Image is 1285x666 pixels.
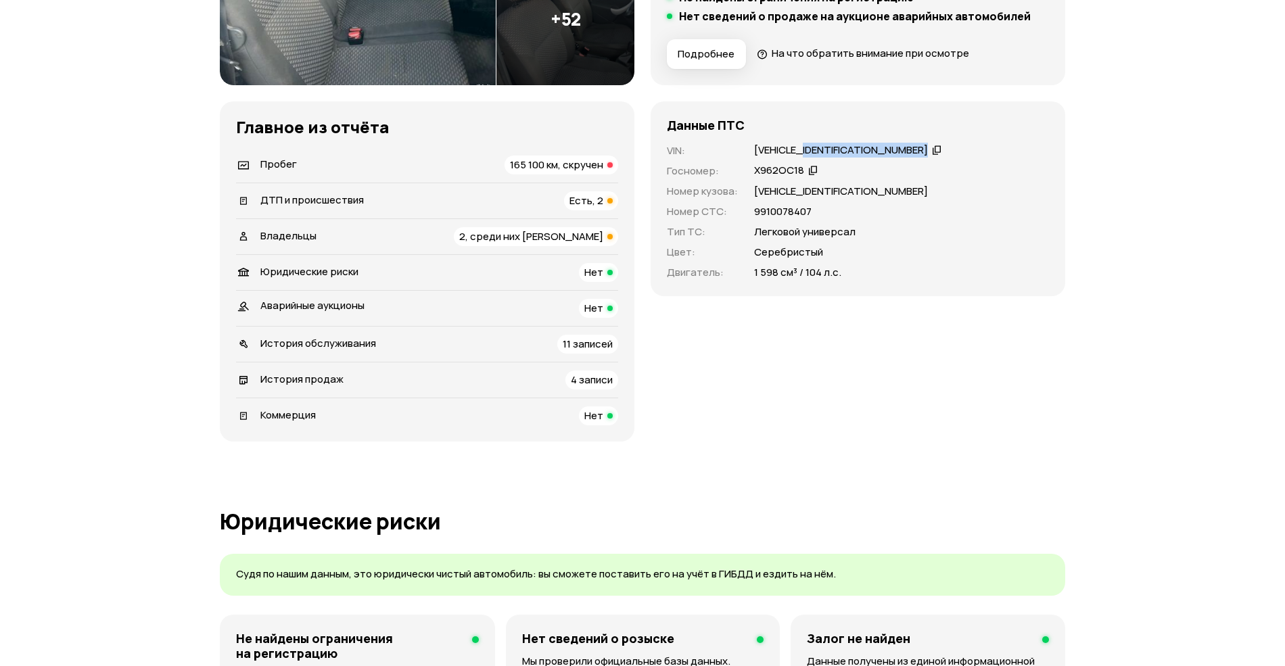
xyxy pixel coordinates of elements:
[679,9,1031,23] h5: Нет сведений о продаже на аукционе аварийных автомобилей
[563,337,613,351] span: 11 записей
[667,184,738,199] p: Номер кузова :
[260,229,317,243] span: Владельцы
[260,264,358,279] span: Юридические риски
[459,229,603,243] span: 2, среди них [PERSON_NAME]
[236,631,461,661] h4: Не найдены ограничения на регистрацию
[757,46,969,60] a: На что обратить внимание при осмотре
[667,245,738,260] p: Цвет :
[772,46,969,60] span: На что обратить внимание при осмотре
[667,164,738,179] p: Госномер :
[754,245,823,260] p: Серебристый
[584,301,603,315] span: Нет
[260,157,297,171] span: Пробег
[754,164,804,178] div: Х962ОС18
[754,204,812,219] p: 9910078407
[569,193,603,208] span: Есть, 2
[807,631,910,646] h4: Залог не найден
[584,408,603,423] span: Нет
[754,143,928,158] div: [VEHICLE_IDENTIFICATION_NUMBER]
[667,204,738,219] p: Номер СТС :
[220,509,1065,533] h1: Юридические риски
[510,158,603,172] span: 165 100 км, скручен
[260,298,365,312] span: Аварийные аукционы
[260,193,364,207] span: ДТП и происшествия
[754,224,856,239] p: Легковой универсал
[678,47,734,61] span: Подробнее
[667,224,738,239] p: Тип ТС :
[667,39,746,69] button: Подробнее
[667,265,738,280] p: Двигатель :
[260,372,344,386] span: История продаж
[236,118,618,137] h3: Главное из отчёта
[667,143,738,158] p: VIN :
[522,631,674,646] h4: Нет сведений о розыске
[667,118,745,133] h4: Данные ПТС
[260,336,376,350] span: История обслуживания
[236,567,1049,581] p: Судя по нашим данным, это юридически чистый автомобиль: вы сможете поставить его на учёт в ГИБДД ...
[584,265,603,279] span: Нет
[571,373,613,387] span: 4 записи
[754,184,928,199] p: [VEHICLE_IDENTIFICATION_NUMBER]
[260,408,316,422] span: Коммерция
[754,265,841,280] p: 1 598 см³ / 104 л.с.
